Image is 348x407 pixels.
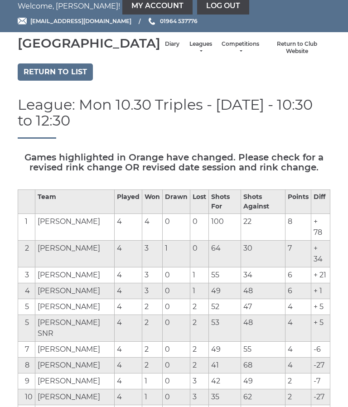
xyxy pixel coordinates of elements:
[311,342,330,358] td: -6
[142,190,163,214] th: Won
[18,283,35,299] td: 4
[35,299,115,315] td: [PERSON_NAME]
[115,214,142,241] td: 4
[209,342,241,358] td: 49
[285,342,311,358] td: 4
[35,214,115,241] td: [PERSON_NAME]
[18,36,160,50] div: [GEOGRAPHIC_DATA]
[285,267,311,283] td: 6
[163,315,190,342] td: 0
[142,389,163,405] td: 1
[115,190,142,214] th: Played
[209,373,241,389] td: 42
[115,299,142,315] td: 4
[190,342,209,358] td: 2
[311,315,330,342] td: + 5
[35,315,115,342] td: [PERSON_NAME] SNR
[285,214,311,241] td: 8
[190,214,209,241] td: 0
[190,358,209,373] td: 2
[18,267,35,283] td: 3
[115,342,142,358] td: 4
[163,190,190,214] th: Drawn
[209,389,241,405] td: 35
[142,299,163,315] td: 2
[311,190,330,214] th: Diff
[142,358,163,373] td: 2
[190,267,209,283] td: 1
[18,17,131,25] a: Email [EMAIL_ADDRESS][DOMAIN_NAME]
[241,358,285,373] td: 68
[142,373,163,389] td: 1
[209,241,241,267] td: 64
[311,241,330,267] td: + 34
[163,283,190,299] td: 0
[18,342,35,358] td: 7
[115,283,142,299] td: 4
[190,315,209,342] td: 2
[311,299,330,315] td: + 5
[241,267,285,283] td: 34
[190,190,209,214] th: Lost
[241,315,285,342] td: 48
[142,214,163,241] td: 4
[149,18,155,25] img: Phone us
[115,315,142,342] td: 4
[311,389,330,405] td: -27
[115,358,142,373] td: 4
[222,40,259,55] a: Competitions
[209,299,241,315] td: 52
[35,241,115,267] td: [PERSON_NAME]
[18,214,35,241] td: 1
[311,373,330,389] td: -7
[268,40,326,55] a: Return to Club Website
[35,342,115,358] td: [PERSON_NAME]
[190,299,209,315] td: 2
[35,190,115,214] th: Team
[285,283,311,299] td: 6
[115,373,142,389] td: 4
[311,267,330,283] td: + 21
[241,214,285,241] td: 22
[18,389,35,405] td: 10
[190,241,209,267] td: 0
[241,299,285,315] td: 47
[241,283,285,299] td: 48
[163,389,190,405] td: 0
[163,373,190,389] td: 0
[142,283,163,299] td: 3
[142,267,163,283] td: 3
[35,389,115,405] td: [PERSON_NAME]
[209,315,241,342] td: 53
[163,342,190,358] td: 0
[190,373,209,389] td: 3
[142,241,163,267] td: 3
[285,190,311,214] th: Points
[147,17,198,25] a: Phone us 01964 537776
[311,214,330,241] td: + 78
[190,283,209,299] td: 1
[18,152,330,172] h5: Games highlighted in Orange have changed. Please check for a revised rink change OR revised date ...
[209,267,241,283] td: 55
[190,389,209,405] td: 3
[311,358,330,373] td: -27
[285,315,311,342] td: 4
[18,315,35,342] td: 5
[285,389,311,405] td: 2
[209,283,241,299] td: 49
[115,389,142,405] td: 4
[35,283,115,299] td: [PERSON_NAME]
[142,315,163,342] td: 2
[18,97,330,139] h1: League: Mon 10.30 Triples - [DATE] - 10:30 to 12:30
[18,358,35,373] td: 8
[18,18,27,24] img: Email
[285,241,311,267] td: 7
[18,63,93,81] a: Return to list
[209,214,241,241] td: 100
[241,190,285,214] th: Shots Against
[160,18,198,24] span: 01964 537776
[18,299,35,315] td: 5
[209,358,241,373] td: 41
[311,283,330,299] td: + 1
[163,358,190,373] td: 0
